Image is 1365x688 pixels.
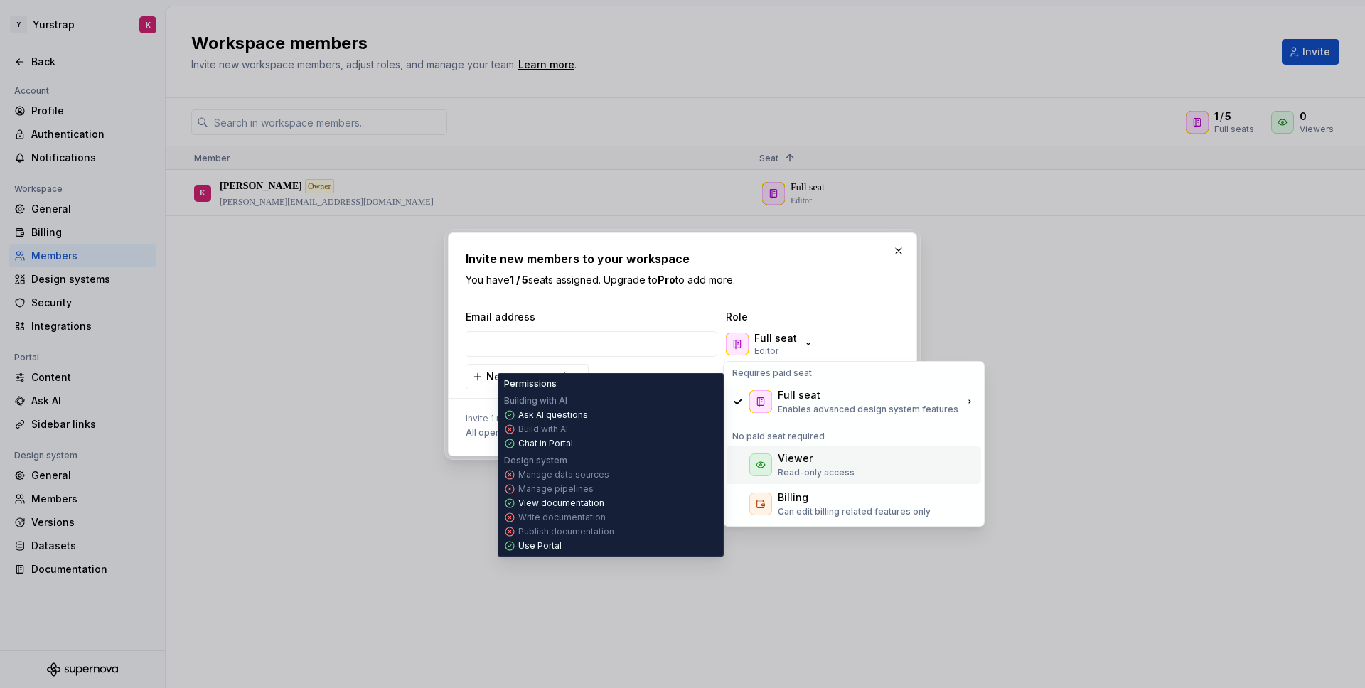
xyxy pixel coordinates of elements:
[754,331,797,345] p: Full seat
[727,428,981,445] div: No paid seat required
[727,365,981,382] div: Requires paid seat
[778,404,958,415] p: Enables advanced design system features
[518,438,573,449] p: Chat in Portal
[518,483,594,495] p: Manage pipelines
[504,378,557,389] p: Permissions
[466,273,899,287] p: You have seats assigned. Upgrade to to add more.
[466,250,899,267] h2: Invite new members to your workspace
[518,512,606,523] p: Write documentation
[466,413,640,424] span: Invite 1 member to:
[504,395,567,407] p: Building with AI
[518,424,568,435] p: Build with AI
[466,364,589,389] button: New team member
[466,310,720,324] span: Email address
[778,490,808,505] div: Billing
[778,451,813,466] div: Viewer
[778,467,855,478] p: Read-only access
[510,274,528,286] b: 1 / 5
[518,409,588,421] p: Ask AI questions
[518,526,614,537] p: Publish documentation
[658,274,675,286] b: Pro
[466,427,626,439] span: All open design systems and projects
[518,540,562,552] p: Use Portal
[486,370,579,384] span: New team member
[723,330,820,358] button: Full seatEditor
[504,455,567,466] p: Design system
[518,498,604,509] p: View documentation
[754,345,778,357] p: Editor
[726,310,868,324] span: Role
[778,388,820,402] div: Full seat
[778,506,931,517] p: Can edit billing related features only
[518,469,609,480] p: Manage data sources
